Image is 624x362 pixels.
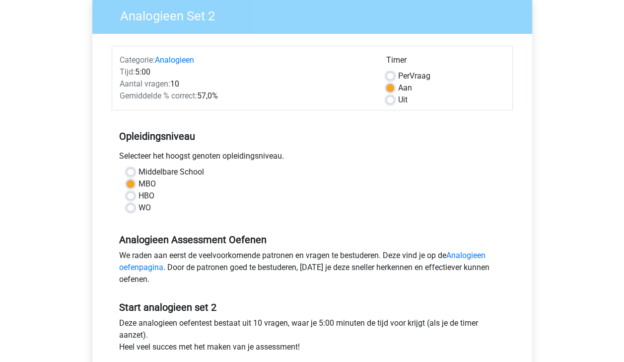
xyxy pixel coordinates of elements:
h5: Analogieen Assessment Oefenen [119,234,505,246]
div: We raden aan eerst de veelvoorkomende patronen en vragen te bestuderen. Deze vind je op de . Door... [112,250,513,289]
span: Aantal vragen: [120,79,170,89]
a: Analogieen [155,55,194,65]
div: 57,0% [112,90,379,102]
label: Aan [398,82,412,94]
span: Gemiddelde % correct: [120,91,197,100]
h5: Opleidingsniveau [119,126,505,146]
div: Timer [386,54,505,70]
label: WO [139,202,151,214]
h5: Start analogieen set 2 [119,301,505,313]
label: Vraag [398,70,430,82]
span: Per [398,71,410,81]
label: Uit [398,94,408,106]
div: Deze analogieen oefentest bestaat uit 10 vragen, waar je 5:00 minuten de tijd voor krijgt (als je... [112,317,513,357]
label: Middelbare School [139,166,204,178]
div: Selecteer het hoogst genoten opleidingsniveau. [112,150,513,166]
div: 5:00 [112,66,379,78]
span: Tijd: [120,67,135,77]
label: MBO [139,178,156,190]
label: HBO [139,190,154,202]
div: 10 [112,78,379,90]
span: Categorie: [120,55,155,65]
h3: Analogieen Set 2 [108,4,525,24]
